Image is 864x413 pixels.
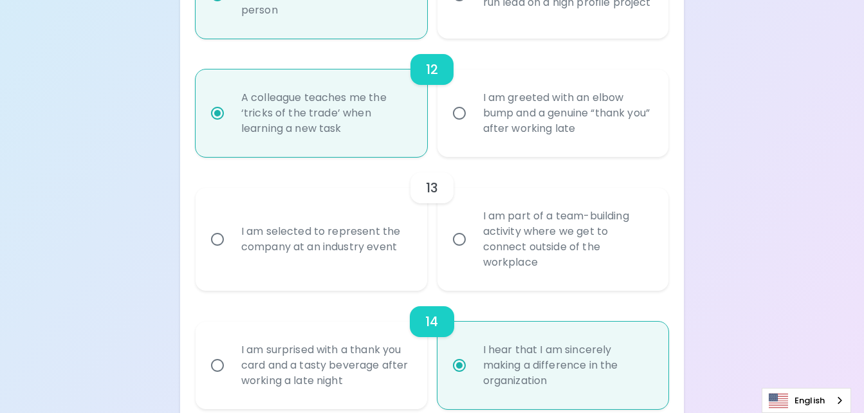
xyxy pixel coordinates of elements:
div: Language [762,388,851,413]
div: I am selected to represent the company at an industry event [231,208,420,270]
div: choice-group-check [196,291,668,409]
a: English [762,389,850,412]
div: A colleague teaches me the ‘tricks of the trade’ when learning a new task [231,75,420,152]
aside: Language selected: English [762,388,851,413]
div: choice-group-check [196,157,668,291]
h6: 13 [426,178,438,198]
div: I am part of a team-building activity where we get to connect outside of the workplace [473,193,662,286]
div: choice-group-check [196,39,668,157]
div: I am greeted with an elbow bump and a genuine “thank you” after working late [473,75,662,152]
div: I hear that I am sincerely making a difference in the organization [473,327,662,404]
h6: 12 [426,59,438,80]
h6: 14 [425,311,438,332]
div: I am surprised with a thank you card and a tasty beverage after working a late night [231,327,420,404]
